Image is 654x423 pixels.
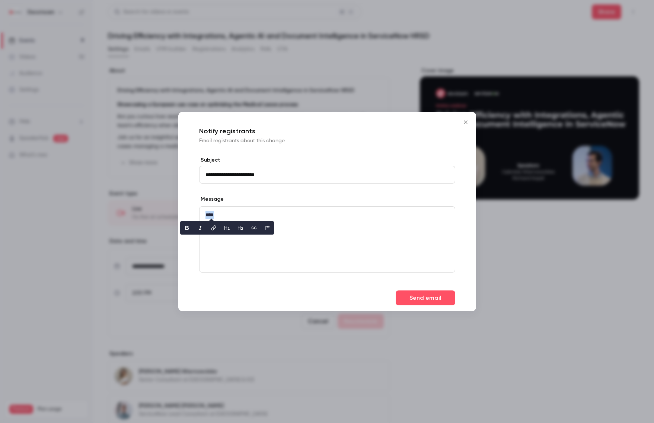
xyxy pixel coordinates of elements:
[458,115,473,130] button: Close
[194,222,206,234] button: italic
[200,207,455,272] div: editor
[199,195,224,203] label: Message
[199,156,455,164] label: Subject
[396,290,455,305] button: Send email
[199,127,455,136] p: Notify registrants
[199,137,455,144] p: Email registrants about this change
[181,222,193,234] button: bold
[261,222,273,234] button: blockquote
[208,222,220,234] button: link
